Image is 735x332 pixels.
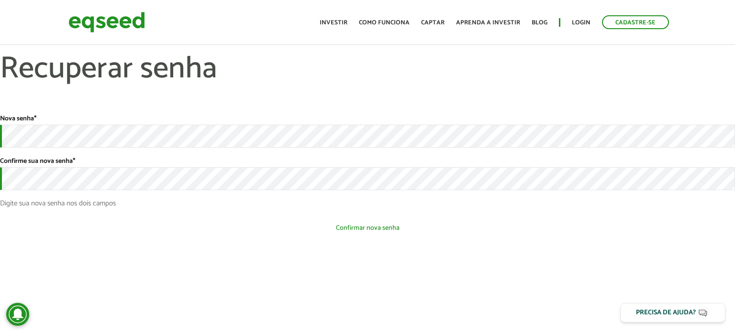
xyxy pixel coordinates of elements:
a: Cadastre-se [602,15,669,29]
a: Como funciona [359,20,410,26]
img: EqSeed [68,10,145,35]
a: Captar [421,20,445,26]
a: Aprenda a investir [456,20,520,26]
a: Investir [320,20,347,26]
a: Blog [532,20,547,26]
span: Este campo é obrigatório. [34,113,36,124]
a: Login [572,20,590,26]
span: Este campo é obrigatório. [73,156,75,167]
